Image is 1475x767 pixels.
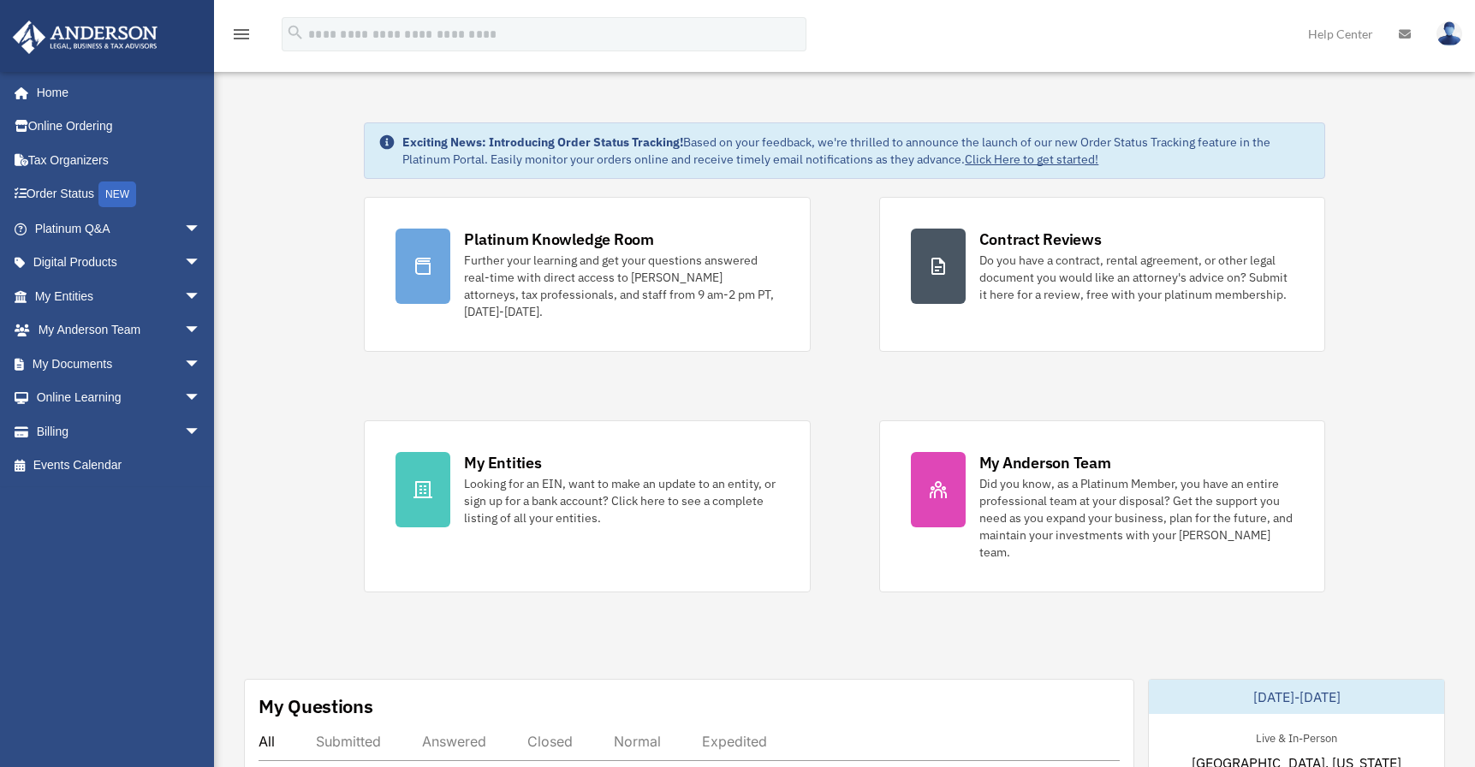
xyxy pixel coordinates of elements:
div: Expedited [702,733,767,750]
div: Do you have a contract, rental agreement, or other legal document you would like an attorney's ad... [979,252,1294,303]
div: My Anderson Team [979,452,1111,473]
a: Platinum Knowledge Room Further your learning and get your questions answered real-time with dire... [364,197,810,352]
a: My Anderson Teamarrow_drop_down [12,313,227,348]
a: Digital Productsarrow_drop_down [12,246,227,280]
a: Contract Reviews Do you have a contract, rental agreement, or other legal document you would like... [879,197,1325,352]
a: Billingarrow_drop_down [12,414,227,449]
img: Anderson Advisors Platinum Portal [8,21,163,54]
div: All [259,733,275,750]
div: Platinum Knowledge Room [464,229,654,250]
div: Contract Reviews [979,229,1102,250]
a: My Entities Looking for an EIN, want to make an update to an entity, or sign up for a bank accoun... [364,420,810,592]
a: My Entitiesarrow_drop_down [12,279,227,313]
img: User Pic [1436,21,1462,46]
i: menu [231,24,252,45]
a: Home [12,75,218,110]
div: My Entities [464,452,541,473]
span: arrow_drop_down [184,279,218,314]
a: My Documentsarrow_drop_down [12,347,227,381]
div: [DATE]-[DATE] [1149,680,1444,714]
div: NEW [98,181,136,207]
div: Answered [422,733,486,750]
div: Live & In-Person [1242,728,1351,746]
span: arrow_drop_down [184,313,218,348]
span: arrow_drop_down [184,246,218,281]
a: My Anderson Team Did you know, as a Platinum Member, you have an entire professional team at your... [879,420,1325,592]
div: Looking for an EIN, want to make an update to an entity, or sign up for a bank account? Click her... [464,475,778,526]
a: Online Ordering [12,110,227,144]
div: Based on your feedback, we're thrilled to announce the launch of our new Order Status Tracking fe... [402,134,1310,168]
span: arrow_drop_down [184,414,218,449]
div: My Questions [259,693,373,719]
strong: Exciting News: Introducing Order Status Tracking! [402,134,683,150]
div: Submitted [316,733,381,750]
span: arrow_drop_down [184,347,218,382]
a: Tax Organizers [12,143,227,177]
div: Further your learning and get your questions answered real-time with direct access to [PERSON_NAM... [464,252,778,320]
a: Events Calendar [12,449,227,483]
a: menu [231,30,252,45]
i: search [286,23,305,42]
div: Closed [527,733,573,750]
div: Did you know, as a Platinum Member, you have an entire professional team at your disposal? Get th... [979,475,1294,561]
a: Order StatusNEW [12,177,227,212]
span: arrow_drop_down [184,381,218,416]
a: Click Here to get started! [965,152,1098,167]
a: Platinum Q&Aarrow_drop_down [12,211,227,246]
a: Online Learningarrow_drop_down [12,381,227,415]
span: arrow_drop_down [184,211,218,247]
div: Normal [614,733,661,750]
